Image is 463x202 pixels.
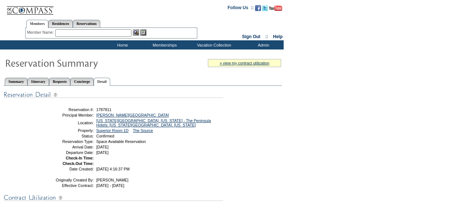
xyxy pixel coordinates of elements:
[4,90,223,99] img: Reservation Detail
[262,7,268,12] a: Follow us on Twitter
[41,178,94,182] td: Originally Created By:
[242,34,260,39] a: Sign Out
[96,167,130,171] span: [DATE] 4:16:37 PM
[96,139,146,144] span: Space Available Reservation
[73,20,100,27] a: Reservations
[96,118,211,127] a: [US_STATE][GEOGRAPHIC_DATA], [US_STATE] - The Peninsula Hotels: [US_STATE][GEOGRAPHIC_DATA], [US_...
[269,5,282,11] img: Subscribe to our YouTube Channel
[96,128,128,133] a: Superior Room 1D
[41,128,94,133] td: Property:
[41,113,94,117] td: Principal Member:
[48,20,73,27] a: Residences
[140,29,146,36] img: Reservations
[27,29,55,36] div: Member Name:
[49,78,70,85] a: Requests
[41,118,94,127] td: Location:
[96,150,109,155] span: [DATE]
[133,128,153,133] a: The Source
[273,34,283,39] a: Help
[26,20,49,28] a: Members
[5,55,151,70] img: Reservaton Summary
[94,78,111,86] a: Detail
[185,40,242,49] td: Vacation Collection
[96,178,128,182] span: [PERSON_NAME]
[255,5,261,11] img: Become our fan on Facebook
[143,40,185,49] td: Memberships
[41,107,94,112] td: Reservation #:
[66,156,94,160] strong: Check-In Time:
[41,167,94,171] td: Date Created:
[242,40,284,49] td: Admin
[255,7,261,12] a: Become our fan on Facebook
[133,29,139,36] img: View
[70,78,93,85] a: Concierge
[96,134,114,138] span: Confirmed
[41,150,94,155] td: Departure Date:
[27,78,49,85] a: Itinerary
[5,78,27,85] a: Summary
[96,183,124,188] span: [DATE] - [DATE]
[228,4,254,13] td: Follow Us ::
[41,139,94,144] td: Reservation Type:
[41,183,94,188] td: Effective Contract:
[96,113,169,117] a: [PERSON_NAME][GEOGRAPHIC_DATA]
[265,34,268,39] span: ::
[96,107,112,112] span: 1787811
[269,7,282,12] a: Subscribe to our YouTube Channel
[41,134,94,138] td: Status:
[63,161,94,166] strong: Check-Out Time:
[41,145,94,149] td: Arrival Date:
[262,5,268,11] img: Follow us on Twitter
[220,61,269,65] a: » view my contract utilization
[96,145,109,149] span: [DATE]
[101,40,143,49] td: Home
